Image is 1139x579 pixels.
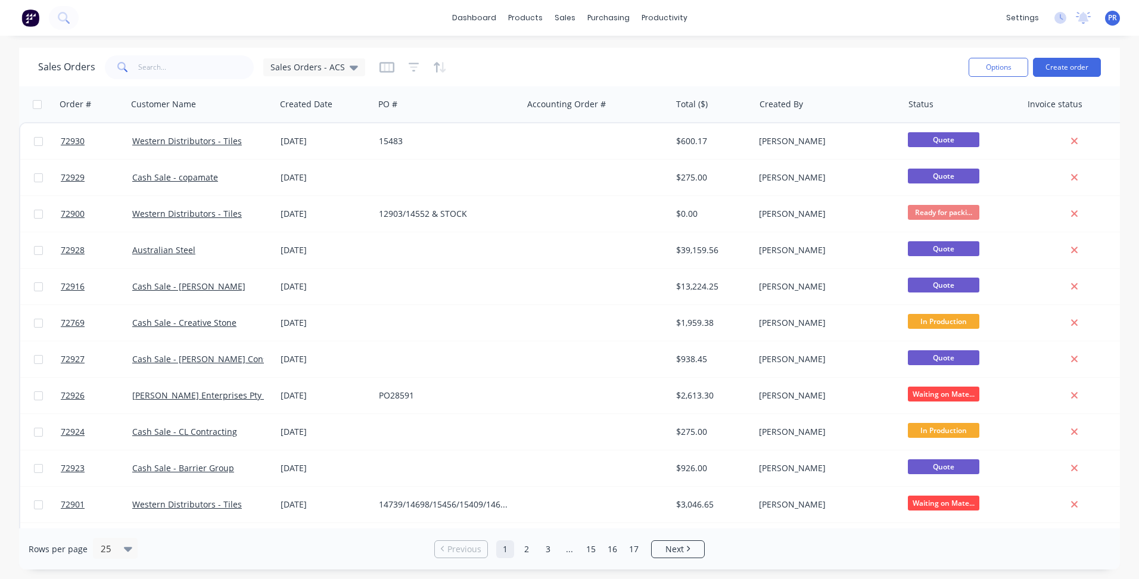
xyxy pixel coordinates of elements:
[581,9,636,27] div: purchasing
[676,353,746,365] div: $938.45
[908,132,979,147] span: Quote
[759,462,891,474] div: [PERSON_NAME]
[527,98,606,110] div: Accounting Order #
[132,244,195,256] a: Australian Steel
[652,543,704,555] a: Next page
[908,387,979,401] span: Waiting on Mate...
[61,135,85,147] span: 72930
[132,317,236,328] a: Cash Sale - Creative Stone
[61,414,132,450] a: 72924
[676,98,708,110] div: Total ($)
[281,317,369,329] div: [DATE]
[61,426,85,438] span: 72924
[61,244,85,256] span: 72928
[759,499,891,510] div: [PERSON_NAME]
[61,390,85,401] span: 72926
[281,426,369,438] div: [DATE]
[549,9,581,27] div: sales
[435,543,487,555] a: Previous page
[1108,13,1117,23] span: PR
[61,269,132,304] a: 72916
[132,135,242,147] a: Western Distributors - Tiles
[61,172,85,183] span: 72929
[61,160,132,195] a: 72929
[759,390,891,401] div: [PERSON_NAME]
[61,499,85,510] span: 72901
[38,61,95,73] h1: Sales Orders
[759,281,891,292] div: [PERSON_NAME]
[676,281,746,292] div: $13,224.25
[759,317,891,329] div: [PERSON_NAME]
[676,426,746,438] div: $275.00
[138,55,254,79] input: Search...
[759,172,891,183] div: [PERSON_NAME]
[759,208,891,220] div: [PERSON_NAME]
[430,540,709,558] ul: Pagination
[281,353,369,365] div: [DATE]
[539,540,557,558] a: Page 3
[61,305,132,341] a: 72769
[281,208,369,220] div: [DATE]
[29,543,88,555] span: Rows per page
[446,9,502,27] a: dashboard
[759,426,891,438] div: [PERSON_NAME]
[908,350,979,365] span: Quote
[676,208,746,220] div: $0.00
[1000,9,1045,27] div: settings
[676,244,746,256] div: $39,159.56
[625,540,643,558] a: Page 17
[61,232,132,268] a: 72928
[759,353,891,365] div: [PERSON_NAME]
[496,540,514,558] a: Page 1 is your current page
[281,499,369,510] div: [DATE]
[908,98,933,110] div: Status
[1033,58,1101,77] button: Create order
[447,543,481,555] span: Previous
[908,241,979,256] span: Quote
[969,58,1028,77] button: Options
[908,169,979,183] span: Quote
[60,98,91,110] div: Order #
[132,499,242,510] a: Western Distributors - Tiles
[636,9,693,27] div: productivity
[908,205,979,220] span: Ready for packi...
[760,98,803,110] div: Created By
[908,459,979,474] span: Quote
[61,317,85,329] span: 72769
[132,426,237,437] a: Cash Sale - CL Contracting
[61,523,132,559] a: 72925
[61,450,132,486] a: 72923
[132,281,245,292] a: Cash Sale - [PERSON_NAME]
[132,353,303,365] a: Cash Sale - [PERSON_NAME] Constructions
[561,540,578,558] a: Jump forward
[676,499,746,510] div: $3,046.65
[676,317,746,329] div: $1,959.38
[61,208,85,220] span: 72900
[518,540,536,558] a: Page 2
[603,540,621,558] a: Page 16
[132,172,218,183] a: Cash Sale - copamate
[61,462,85,474] span: 72923
[676,390,746,401] div: $2,613.30
[281,135,369,147] div: [DATE]
[281,462,369,474] div: [DATE]
[270,61,345,73] span: Sales Orders - ACS
[132,390,276,401] a: [PERSON_NAME] Enterprises Pty Ltd
[908,278,979,292] span: Quote
[582,540,600,558] a: Page 15
[61,353,85,365] span: 72927
[379,135,511,147] div: 15483
[908,423,979,438] span: In Production
[281,390,369,401] div: [DATE]
[676,462,746,474] div: $926.00
[676,135,746,147] div: $600.17
[676,172,746,183] div: $275.00
[908,314,979,329] span: In Production
[280,98,332,110] div: Created Date
[61,341,132,377] a: 72927
[378,98,397,110] div: PO #
[281,172,369,183] div: [DATE]
[665,543,684,555] span: Next
[759,135,891,147] div: [PERSON_NAME]
[132,462,234,474] a: Cash Sale - Barrier Group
